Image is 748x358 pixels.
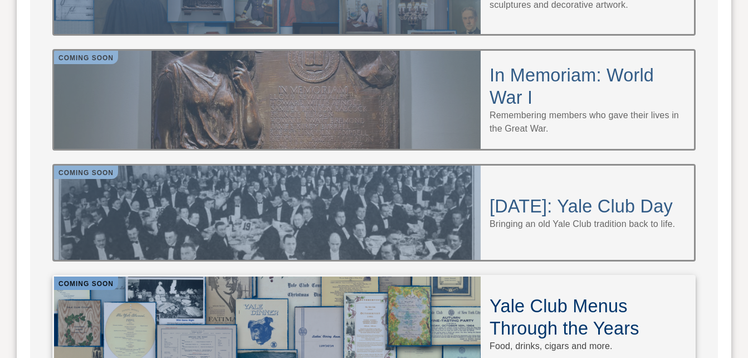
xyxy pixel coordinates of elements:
p: Food, drinks, cigars and more. [490,340,685,353]
h4: In Memoriam: World War I [490,64,685,109]
span: Coming Soon [58,169,114,177]
a: Coming Soon[DATE]: Yale Club DayBringing an old Yale Club tradition back to life. [52,164,696,262]
span: Coming Soon [58,280,114,288]
p: Remembering members who gave their lives in the Great War. [490,109,685,136]
h4: [DATE]: Yale Club Day [490,195,685,217]
h4: Yale Club Menus Through the Years [490,295,685,340]
span: Coming Soon [58,54,114,62]
p: Bringing an old Yale Club tradition back to life. [490,217,685,231]
a: Coming SoonIn Memoriam: World War IRemembering members who gave their lives in the Great War. [52,49,696,151]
